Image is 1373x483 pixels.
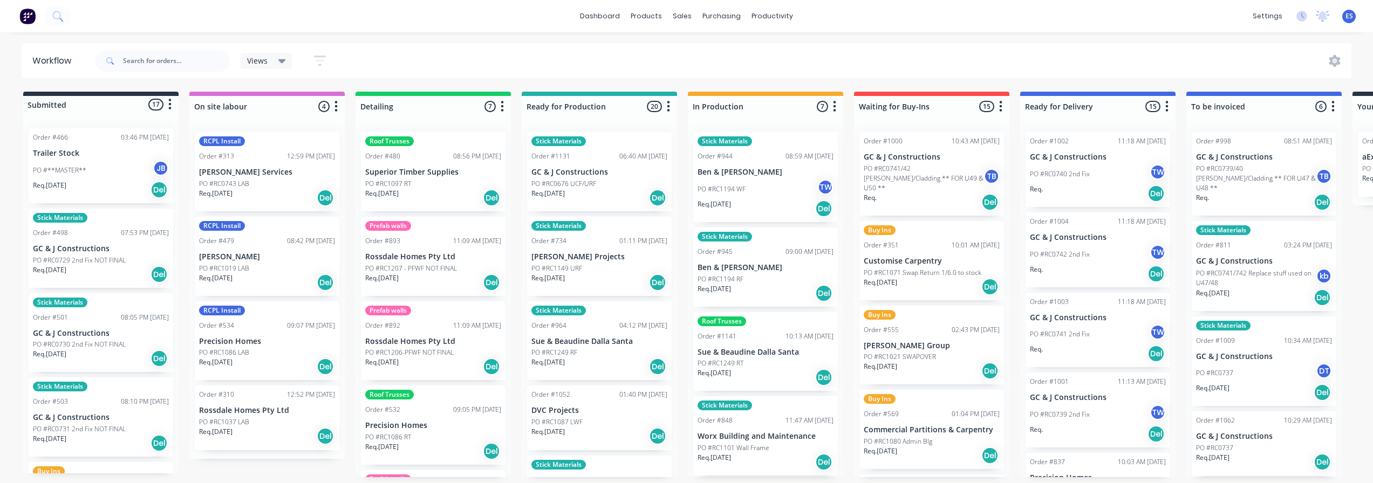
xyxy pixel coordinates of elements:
[698,263,834,272] p: Ben & [PERSON_NAME]
[952,325,1000,335] div: 02:43 PM [DATE]
[1026,132,1170,207] div: Order #100211:18 AM [DATE]GC & J ConstructionsPO #RC0740 2nd FixTWReq.Del
[1030,313,1166,322] p: GC & J Constructions
[698,151,733,161] div: Order #944
[121,313,169,322] div: 08:05 PM [DATE]
[287,321,335,330] div: 09:07 PM [DATE]
[952,136,1000,146] div: 10:43 AM [DATE]
[619,321,667,330] div: 04:12 PM [DATE]
[123,50,230,72] input: Search for orders...
[33,397,68,406] div: Order #503
[365,348,454,357] p: PO #RC1206-PFWF NOT FINAL
[1026,212,1170,287] div: Order #100411:18 AM [DATE]GC & J ConstructionsPO #RC0742 2nd FixTWReq.Del
[1026,372,1170,447] div: Order #100111:13 AM [DATE]GC & J ConstructionsPO #RC0739 2nd FixTWReq.Del
[531,136,586,146] div: Stick Materials
[365,405,400,415] div: Order #532
[698,453,731,463] p: Req. [DATE]
[1284,136,1332,146] div: 08:51 AM [DATE]
[29,377,173,457] div: Stick MaterialsOrder #50308:10 PM [DATE]GC & J ConstructionsPO #RC0731 2nd Fix NOT FINALReq.[DATE...
[1316,363,1332,379] div: DT
[698,136,752,146] div: Stick Materials
[785,332,834,341] div: 10:13 AM [DATE]
[199,151,234,161] div: Order #313
[1314,384,1331,401] div: Del
[365,252,501,261] p: Rossdale Homes Pty Ltd
[649,274,666,291] div: Del
[1147,265,1165,282] div: Del
[531,179,596,189] p: PO #RC0676 UCF/URF
[365,306,411,315] div: Prefab walls
[859,306,1004,385] div: Buy InsOrder #55502:43 PM [DATE][PERSON_NAME] GroupPO #RC1021 SWAPOVERReq.[DATE]Del
[199,321,234,330] div: Order #534
[698,332,736,341] div: Order #1141
[698,274,743,284] p: PO #RC1194 RF
[864,362,897,371] p: Req. [DATE]
[531,337,667,346] p: Sue & Beaudine Dalla Santa
[531,427,565,437] p: Req. [DATE]
[1147,185,1165,202] div: Del
[365,236,400,246] div: Order #893
[1030,184,1043,194] p: Req.
[199,221,245,231] div: RCPL Install
[199,390,234,399] div: Order #310
[1192,411,1336,476] div: Order #106210:29 AM [DATE]GC & J ConstructionsPO #RC0737Req.[DATE]Del
[19,8,36,24] img: Factory
[531,236,566,246] div: Order #734
[365,337,501,346] p: Rossdale Homes Pty Ltd
[1030,233,1166,242] p: GC & J Constructions
[33,413,169,422] p: GC & J Constructions
[199,264,249,273] p: PO #RC1019 LAB
[287,151,335,161] div: 12:59 PM [DATE]
[1150,404,1166,420] div: TW
[1196,368,1233,378] p: PO #RC0737
[531,252,667,261] p: [PERSON_NAME] Projects
[983,168,1000,184] div: TB
[864,394,896,404] div: Buy Ins
[483,358,500,375] div: Del
[1030,136,1069,146] div: Order #1002
[33,213,87,223] div: Stick Materials
[1192,132,1336,216] div: Order #99808:51 AM [DATE]GC & J ConstructionsPO #RC0739/40 [PERSON_NAME]/Cladding ** FOR U47 & U4...
[361,385,506,465] div: Roof TrussesOrder #53209:05 PM [DATE]Precision HomesPO #RC1086 RTReq.[DATE]Del
[1196,268,1316,288] p: PO #RC0741/742 Replace stuff used on U47/48
[151,350,168,367] div: Del
[365,151,400,161] div: Order #480
[859,221,1004,300] div: Buy InsOrder #35110:01 AM [DATE]Customise CarpentryPO #RC1071 Swap Return 1/6.0 to stockReq.[DATE...
[1030,250,1090,259] p: PO #RC0742 2nd Fix
[365,432,411,442] p: PO #RC1086 RT
[151,266,168,283] div: Del
[199,189,233,198] p: Req. [DATE]
[1196,416,1235,425] div: Order #1062
[698,199,731,209] p: Req. [DATE]
[785,151,834,161] div: 08:59 AM [DATE]
[199,406,335,415] p: Rossdale Homes Pty Ltd
[1284,240,1332,250] div: 03:24 PM [DATE]
[531,151,570,161] div: Order #1131
[453,321,501,330] div: 11:09 AM [DATE]
[1150,324,1166,340] div: TW
[195,385,339,450] div: Order #31012:52 PM [DATE]Rossdale Homes Pty LtdPO #RC1037 LABReq.[DATE]Del
[33,149,169,158] p: Trailer Stock
[33,382,87,391] div: Stick Materials
[531,221,586,231] div: Stick Materials
[1030,425,1043,434] p: Req.
[952,409,1000,419] div: 01:04 PM [DATE]
[864,225,896,235] div: Buy Ins
[33,244,169,253] p: GC & J Constructions
[864,153,1000,162] p: GC & J Constructions
[1196,453,1229,463] p: Req. [DATE]
[531,348,577,357] p: PO #RC1249 RF
[365,321,400,330] div: Order #892
[815,369,832,386] div: Del
[864,278,897,287] p: Req. [DATE]
[33,133,68,142] div: Order #466
[1030,217,1069,226] div: Order #1004
[33,256,126,265] p: PO #RC0729 2nd Fix NOT FINAL
[1150,164,1166,180] div: TW
[195,301,339,381] div: RCPL InstallOrder #53409:07 PM [DATE]Precision HomesPO #RC1086 LABReq.[DATE]Del
[151,181,168,198] div: Del
[29,293,173,372] div: Stick MaterialsOrder #50108:05 PM [DATE]GC & J ConstructionsPO #RC0730 2nd Fix NOT FINALReq.[DATE...
[1196,443,1233,453] p: PO #RC0737
[33,329,169,338] p: GC & J Constructions
[483,274,500,291] div: Del
[365,179,411,189] p: PO #RC1097 RT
